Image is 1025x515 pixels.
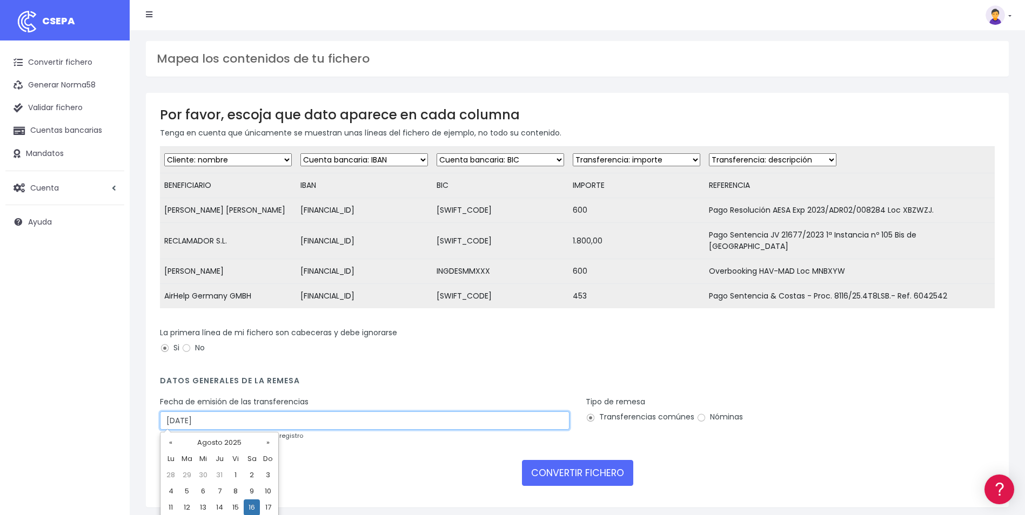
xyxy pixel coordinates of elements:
td: 30 [195,467,211,483]
a: Problemas habituales [11,153,205,170]
small: en caso de que no se incluya en cada registro [160,431,303,440]
label: Fecha de emisión de las transferencias [160,396,309,408]
td: BENEFICIARIO [160,173,296,198]
td: 31 [211,467,227,483]
th: « [163,435,179,451]
a: Formatos [11,137,205,153]
label: Nóminas [696,411,743,423]
th: » [260,435,276,451]
button: CONVERTIR FICHERO [522,460,633,486]
div: Convertir ficheros [11,119,205,130]
h3: Mapea los contenidos de tu fichero [157,52,998,66]
td: [PERSON_NAME] [160,259,296,284]
img: logo [14,8,41,35]
label: Si [160,342,179,354]
a: Ayuda [5,211,124,233]
p: Tenga en cuenta que únicamente se muestran unas líneas del fichero de ejemplo, no todo su contenido. [160,127,995,139]
td: 453 [568,284,705,309]
h4: Datos generales de la remesa [160,376,995,391]
button: Contáctanos [11,289,205,308]
td: 6 [195,483,211,499]
a: General [11,232,205,248]
th: Agosto 2025 [179,435,260,451]
a: Cuenta [5,177,124,199]
td: 8 [227,483,244,499]
th: Do [260,451,276,467]
td: [FINANCIAL_ID] [296,223,432,259]
a: Convertir fichero [5,51,124,74]
td: [SWIFT_CODE] [432,198,568,223]
label: No [182,342,205,354]
th: Lu [163,451,179,467]
td: Pago Sentencia & Costas - Proc. 8116/25.4T8LSB.- Ref. 6042542 [705,284,995,309]
a: Información general [11,92,205,109]
td: INGDESMMXXX [432,259,568,284]
td: [SWIFT_CODE] [432,223,568,259]
th: Ma [179,451,195,467]
td: REFERENCIA [705,173,995,198]
th: Mi [195,451,211,467]
td: 5 [179,483,195,499]
a: API [11,276,205,293]
th: Sa [244,451,260,467]
span: Cuenta [30,182,59,193]
td: 3 [260,467,276,483]
td: Pago Sentencia JV 21677/2023 1ª Instancia nº 105 Bis de [GEOGRAPHIC_DATA] [705,223,995,259]
td: 1.800,00 [568,223,705,259]
td: RECLAMADOR S.L. [160,223,296,259]
td: IBAN [296,173,432,198]
img: profile [986,5,1005,25]
td: 10 [260,483,276,499]
div: Facturación [11,214,205,225]
td: 2 [244,467,260,483]
td: [SWIFT_CODE] [432,284,568,309]
td: 600 [568,259,705,284]
td: [FINANCIAL_ID] [296,284,432,309]
th: Vi [227,451,244,467]
td: [PERSON_NAME] [PERSON_NAME] [160,198,296,223]
td: [FINANCIAL_ID] [296,198,432,223]
td: 1 [227,467,244,483]
td: 28 [163,467,179,483]
td: AirHelp Germany GMBH [160,284,296,309]
td: 4 [163,483,179,499]
td: BIC [432,173,568,198]
a: POWERED BY ENCHANT [149,311,208,321]
a: Perfiles de empresas [11,187,205,204]
a: Cuentas bancarias [5,119,124,142]
a: Generar Norma58 [5,74,124,97]
label: Tipo de remesa [586,396,645,408]
h3: Por favor, escoja que dato aparece en cada columna [160,107,995,123]
span: CSEPA [42,14,75,28]
td: 29 [179,467,195,483]
span: Ayuda [28,216,52,227]
label: La primera línea de mi fichero son cabeceras y debe ignorarse [160,327,397,338]
label: Transferencias comúnes [586,411,694,423]
a: Mandatos [5,143,124,165]
div: Información general [11,75,205,85]
td: 600 [568,198,705,223]
td: 9 [244,483,260,499]
td: [FINANCIAL_ID] [296,259,432,284]
td: Pago Resolución AESA Exp 2023/ADR02/008284 Loc XBZWZJ. [705,198,995,223]
th: Ju [211,451,227,467]
td: Overbooking HAV-MAD Loc MNBXYW [705,259,995,284]
a: Videotutoriales [11,170,205,187]
div: Programadores [11,259,205,269]
a: Validar fichero [5,97,124,119]
td: IMPORTE [568,173,705,198]
td: 7 [211,483,227,499]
